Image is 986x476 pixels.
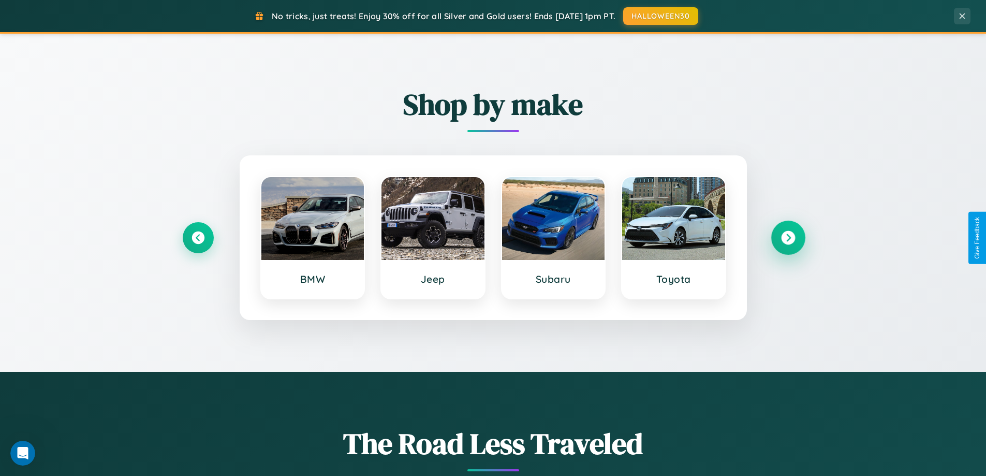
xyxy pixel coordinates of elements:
h3: Subaru [512,273,595,285]
h2: Shop by make [183,84,804,124]
div: Give Feedback [974,217,981,259]
span: No tricks, just treats! Enjoy 30% off for all Silver and Gold users! Ends [DATE] 1pm PT. [272,11,615,21]
h3: Jeep [392,273,474,285]
button: HALLOWEEN30 [623,7,698,25]
iframe: Intercom live chat [10,441,35,466]
h3: Toyota [632,273,715,285]
h3: BMW [272,273,354,285]
h1: The Road Less Traveled [183,424,804,464]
